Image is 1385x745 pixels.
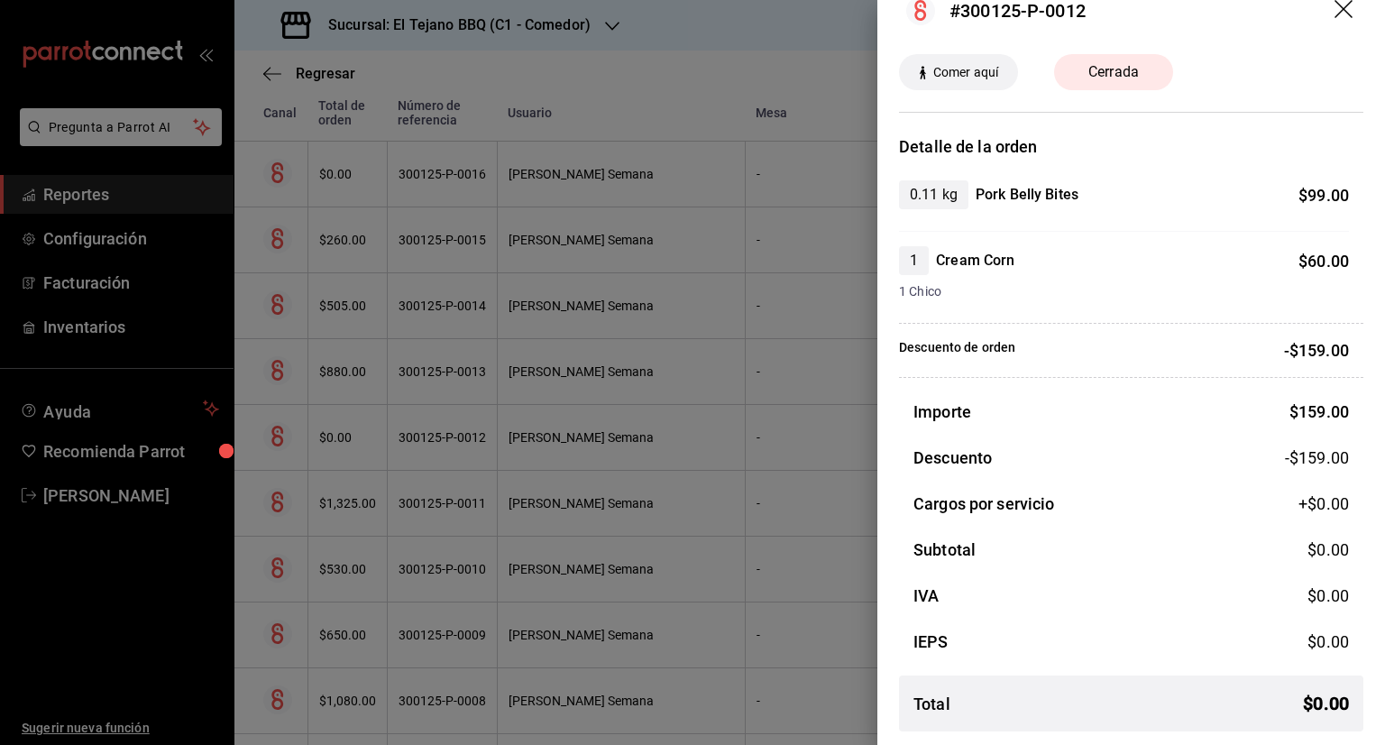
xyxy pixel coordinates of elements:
h3: Importe [913,400,971,424]
span: $ 0.00 [1307,632,1349,651]
p: -$159.00 [1284,338,1349,363]
span: +$ 0.00 [1298,492,1349,516]
h3: Descuento [913,446,992,470]
h3: IEPS [913,630,949,654]
span: $ 0.00 [1307,540,1349,559]
h3: Subtotal [913,538,976,562]
p: Descuento de orden [899,338,1015,363]
span: 0.11 kg [899,184,968,206]
h4: Pork Belly Bites [976,184,1078,206]
span: Cerrada [1078,61,1150,83]
span: $ 60.00 [1298,252,1349,271]
h3: Total [913,692,950,716]
span: 1 [899,250,929,271]
span: $ 159.00 [1289,402,1349,421]
span: 1 Chico [899,282,1349,301]
span: -$159.00 [1285,446,1349,470]
span: $ 99.00 [1298,186,1349,205]
h4: Cream Corn [936,250,1014,271]
span: $ 0.00 [1307,586,1349,605]
span: Comer aquí [926,63,1005,82]
h3: IVA [913,584,939,608]
h3: Detalle de la orden [899,134,1363,159]
span: $ 0.00 [1303,690,1349,717]
h3: Cargos por servicio [913,492,1055,516]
